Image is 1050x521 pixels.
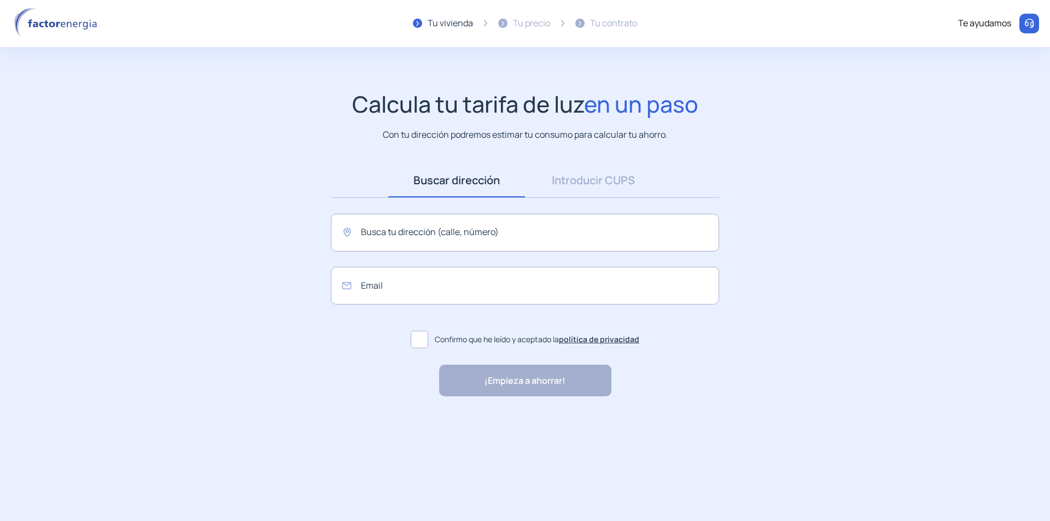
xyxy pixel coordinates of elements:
a: Introducir CUPS [525,163,662,197]
a: Buscar dirección [388,163,525,197]
div: Tu contrato [590,16,637,31]
p: Con tu dirección podremos estimar tu consumo para calcular tu ahorro. [383,128,668,142]
a: política de privacidad [559,334,639,344]
span: Confirmo que he leído y aceptado la [435,333,639,346]
img: logo factor [11,8,104,39]
div: Tu vivienda [428,16,473,31]
div: Te ayudamos [958,16,1011,31]
div: Tu precio [513,16,550,31]
img: llamar [1024,18,1035,29]
span: en un paso [584,89,698,119]
h1: Calcula tu tarifa de luz [352,91,698,118]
